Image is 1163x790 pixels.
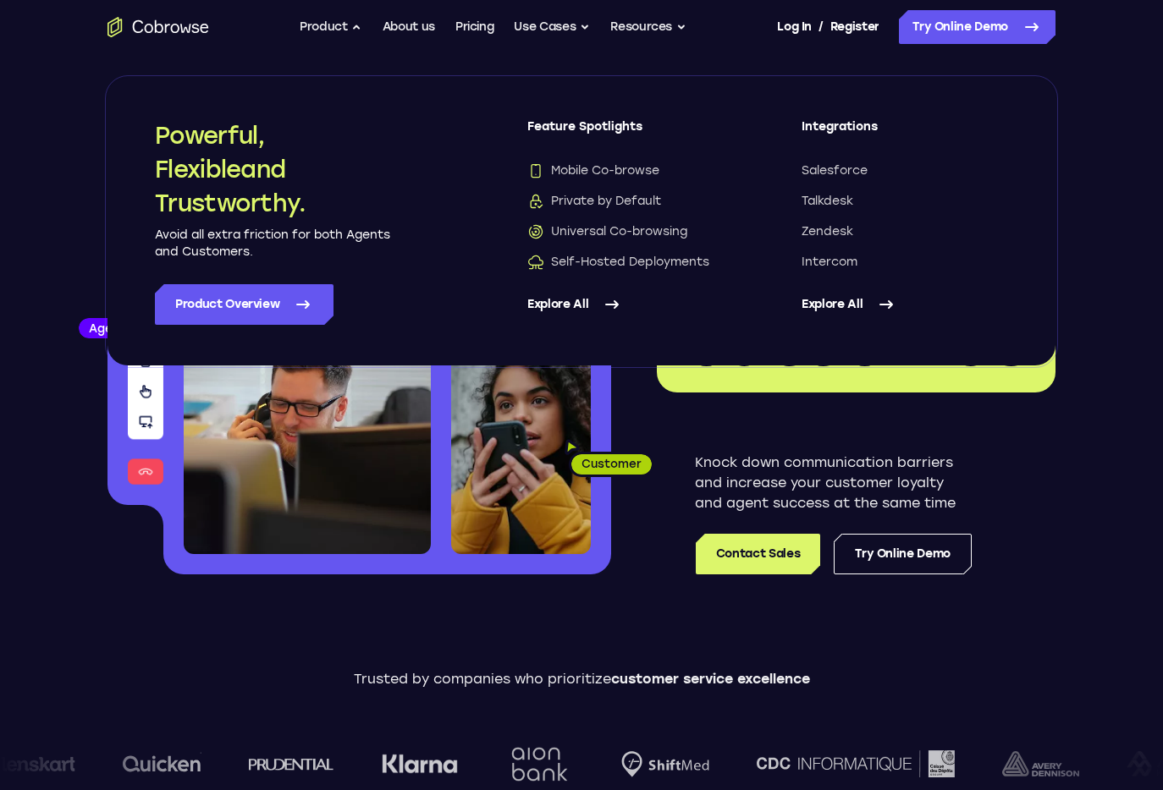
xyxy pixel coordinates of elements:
img: Self-Hosted Deployments [527,254,544,271]
button: Use Cases [514,10,590,44]
a: Universal Co-browsingUniversal Co-browsing [527,223,734,240]
p: Avoid all extra friction for both Agents and Customers. [155,227,392,261]
a: Explore All [527,284,734,325]
button: Resources [610,10,686,44]
button: Product [300,10,362,44]
span: Zendesk [802,223,853,240]
span: Talkdesk [802,193,853,210]
a: Try Online Demo [834,534,972,574]
img: prudential [231,757,317,771]
img: Mobile Co-browse [527,162,544,179]
a: Zendesk [802,223,1008,240]
img: Universal Co-browsing [527,223,544,240]
img: A customer support agent talking on the phone [184,252,431,554]
a: Private by DefaultPrivate by Default [527,193,734,210]
a: About us [383,10,435,44]
a: Product Overview [155,284,333,325]
img: CDC Informatique [739,750,937,776]
p: Knock down communication barriers and increase your customer loyalty and agent success at the sam... [695,453,972,513]
a: Explore All [802,284,1008,325]
a: Talkdesk [802,193,1008,210]
span: / [819,17,824,37]
a: Log In [777,10,811,44]
a: Pricing [455,10,494,44]
img: Private by Default [527,193,544,210]
span: Mobile Co-browse [527,162,659,179]
span: Feature Spotlights [527,118,734,149]
a: Contact Sales [696,534,820,574]
span: Private by Default [527,193,661,210]
span: Salesforce [802,162,868,179]
span: Self-Hosted Deployments [527,254,709,271]
span: Universal Co-browsing [527,223,687,240]
img: Shiftmed [604,751,692,777]
h2: Powerful, Flexible and Trustworthy. [155,118,392,220]
a: Register [830,10,879,44]
a: Try Online Demo [899,10,1056,44]
img: A customer holding their phone [451,354,591,554]
a: Self-Hosted DeploymentsSelf-Hosted Deployments [527,254,734,271]
a: Mobile Co-browseMobile Co-browse [527,162,734,179]
img: Klarna [364,754,440,774]
a: Go to the home page [107,17,209,37]
span: Intercom [802,254,857,271]
span: customer service excellence [611,671,810,687]
a: Intercom [802,254,1008,271]
a: Salesforce [802,162,1008,179]
span: Integrations [802,118,1008,149]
